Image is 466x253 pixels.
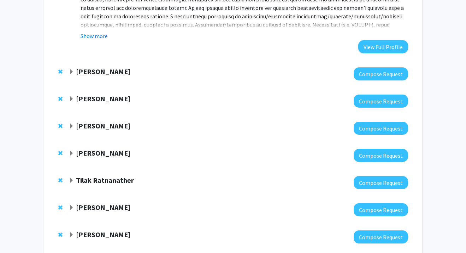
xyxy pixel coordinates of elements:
span: Remove Yannis Paulus from bookmarks [58,69,63,74]
span: Remove Tilak Ratnanather from bookmarks [58,177,63,183]
span: Expand Yannis Paulus Bookmark [69,69,74,75]
span: Remove Raj Mukherjee from bookmarks [58,150,63,156]
button: Compose Request to Tilak Ratnanather [354,176,408,189]
span: Expand Sixuan Li Bookmark [69,124,74,129]
strong: Tilak Ratnanather [76,176,134,185]
button: Compose Request to Ashley Kiemen [354,95,408,108]
span: Remove Patrick Cahan from bookmarks [58,232,63,237]
span: Expand Patrick Cahan Bookmark [69,232,74,238]
button: Compose Request to Patrick Cahan [354,230,408,243]
span: Expand Tilak Ratnanather Bookmark [69,178,74,183]
span: Remove Sixuan Li from bookmarks [58,123,63,129]
button: Compose Request to Yannis Paulus [354,67,408,80]
span: Expand Ashley Kiemen Bookmark [69,96,74,102]
span: Remove Michael Beer from bookmarks [58,205,63,210]
span: Remove Ashley Kiemen from bookmarks [58,96,63,102]
button: Compose Request to Sixuan Li [354,122,408,135]
span: Expand Raj Mukherjee Bookmark [69,151,74,156]
button: View Full Profile [358,40,408,53]
button: Compose Request to Michael Beer [354,203,408,216]
strong: [PERSON_NAME] [76,67,130,76]
strong: [PERSON_NAME] [76,121,130,130]
button: Show more [81,32,108,40]
span: Expand Michael Beer Bookmark [69,205,74,211]
strong: [PERSON_NAME] [76,94,130,103]
button: Compose Request to Raj Mukherjee [354,149,408,162]
strong: [PERSON_NAME] [76,203,130,212]
iframe: Chat [5,221,30,248]
strong: [PERSON_NAME] [76,230,130,239]
strong: [PERSON_NAME] [76,149,130,157]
